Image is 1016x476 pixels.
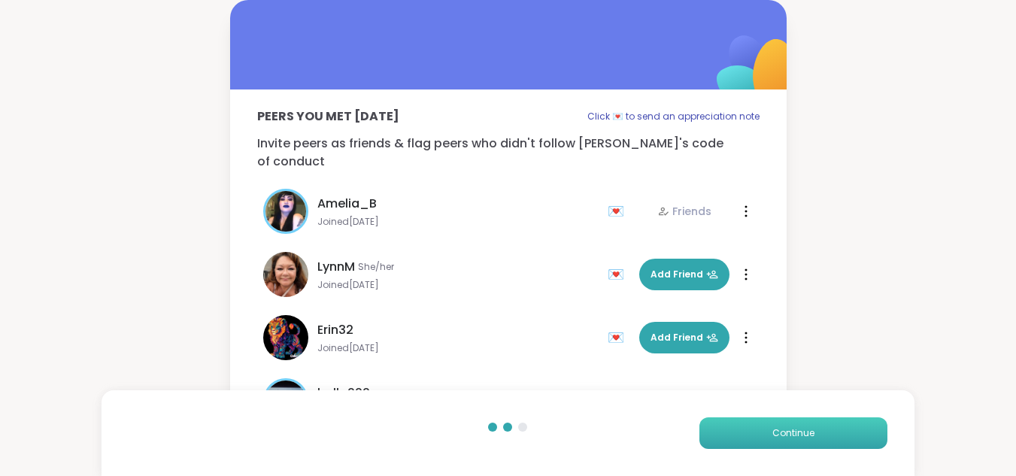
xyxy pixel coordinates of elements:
[317,216,599,228] span: Joined [DATE]
[608,262,630,287] div: 💌
[257,108,399,126] p: Peers you met [DATE]
[639,259,729,290] button: Add Friend
[657,204,711,219] div: Friends
[317,279,599,291] span: Joined [DATE]
[265,380,306,421] img: bella222
[317,384,370,402] span: bella222
[317,195,377,213] span: Amelia_B
[699,417,887,449] button: Continue
[265,191,306,232] img: Amelia_B
[317,258,355,276] span: LynnM
[608,389,630,413] div: 💌
[257,135,760,171] p: Invite peers as friends & flag peers who didn't follow [PERSON_NAME]'s code of conduct
[317,342,599,354] span: Joined [DATE]
[263,252,308,297] img: LynnM
[317,321,353,339] span: Erin32
[772,426,814,440] span: Continue
[263,315,308,360] img: Erin32
[587,108,760,126] p: Click 💌 to send an appreciation note
[651,331,718,344] span: Add Friend
[608,326,630,350] div: 💌
[639,322,729,353] button: Add Friend
[608,199,630,223] div: 💌
[358,261,394,273] span: She/her
[651,268,718,281] span: Add Friend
